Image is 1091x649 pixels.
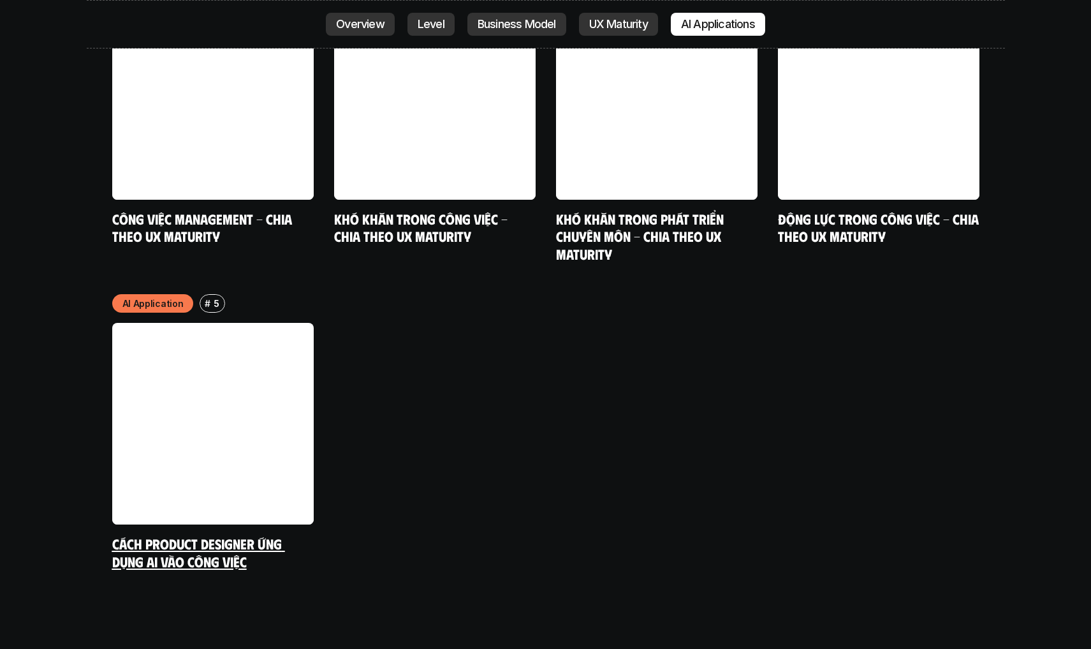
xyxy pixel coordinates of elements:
a: Động lực trong công việc - Chia theo UX Maturity [778,210,982,245]
a: Khó khăn trong phát triển chuyên môn - Chia theo UX Maturity [556,210,727,262]
h6: # [205,299,210,308]
a: Cách Product Designer ứng dụng AI vào công việc [112,535,285,570]
p: AI Application [122,297,184,310]
a: Công việc Management - Chia theo UX maturity [112,210,295,245]
a: Overview [326,13,395,36]
p: 5 [214,297,219,310]
a: Khó khăn trong công việc - Chia theo UX Maturity [334,210,511,245]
